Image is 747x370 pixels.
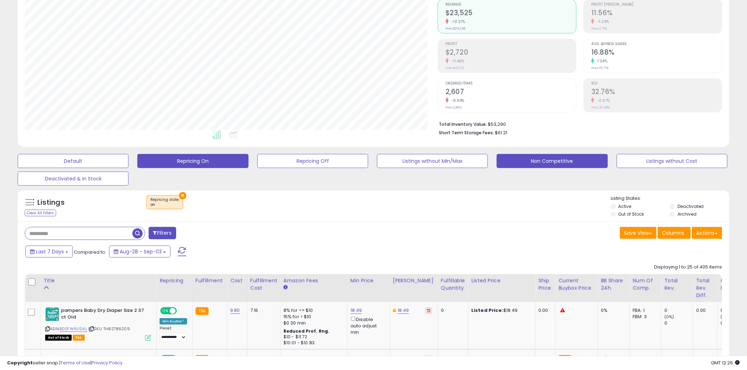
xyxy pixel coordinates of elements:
[257,154,368,168] button: Repricing Off
[696,307,712,314] div: 0.00
[601,355,624,362] div: N/A
[664,355,693,362] div: 0
[471,307,530,314] div: $18.49
[617,154,728,168] button: Listings without Cost
[283,307,342,314] div: 8% for <= $10
[591,88,722,97] h2: 32.76%
[538,355,550,362] div: 0.00
[283,284,288,291] small: Amazon Fees.
[250,277,277,292] div: Fulfillment Cost
[633,355,656,362] div: FBA: 0
[149,227,176,239] button: Filters
[137,154,248,168] button: Repricing On
[594,19,609,24] small: -1.28%
[677,211,697,217] label: Archived
[283,328,330,334] b: Reduced Prof. Rng.
[591,26,607,31] small: Prev: 11.71%
[558,355,572,363] small: FBA
[351,307,362,314] a: 18.49
[591,3,722,7] span: Profit [PERSON_NAME]
[446,88,576,97] h2: 2,607
[696,355,712,362] div: 0.00
[446,42,576,46] span: Profit
[283,355,342,362] div: 8% for <= $15
[664,320,693,326] div: 0
[196,277,224,284] div: Fulfillment
[449,58,465,64] small: -11.48%
[439,119,717,128] li: $53,290
[662,229,685,236] span: Columns
[446,48,576,58] h2: $2,720
[574,355,576,362] span: 6
[393,277,435,284] div: [PERSON_NAME]
[351,277,387,284] div: Min Price
[591,42,722,46] span: Avg. Buybox Share
[43,277,154,284] div: Title
[591,105,610,110] small: Prev: 32.98%
[446,82,576,86] span: Ordered Items
[230,307,240,314] a: 9.80
[658,227,691,239] button: Columns
[449,98,465,103] small: -8.94%
[25,210,56,216] div: Clear All Filters
[351,355,360,362] a: 5.00
[196,355,209,363] small: FBA
[594,58,608,64] small: 7.04%
[471,355,530,362] div: $5.99
[633,307,656,314] div: FBA: 1
[160,326,187,342] div: Preset:
[283,320,342,326] div: $0.30 min
[611,195,729,202] p: Listing States:
[283,277,345,284] div: Amazon Fees
[692,227,722,239] button: Actions
[37,198,65,208] h5: Listings
[161,308,170,314] span: ON
[696,277,715,299] div: Total Rev. Diff.
[176,308,187,314] span: OFF
[618,211,644,217] label: Out of Stock
[446,66,464,70] small: Prev: $3,073
[60,359,90,366] a: Terms of Use
[74,249,106,255] span: Compared to:
[120,248,162,255] span: Aug-28 - Sep-03
[7,359,33,366] strong: Copyright
[591,66,609,70] small: Prev: 15.77%
[377,154,488,168] button: Listings without Min/Max
[150,197,179,208] span: Repricing state :
[283,314,342,320] div: 15% for > $10
[60,326,87,332] a: B00FW6US4U
[439,130,494,136] b: Short Term Storage Fees:
[398,307,409,314] a: 18.49
[7,360,122,366] div: seller snap | |
[230,355,240,362] a: 2.85
[677,203,704,209] label: Deactivated
[439,121,487,127] b: Total Inventory Value:
[250,355,275,362] div: 4.15
[398,355,407,362] a: 6.00
[283,340,342,346] div: $10.01 - $10.83
[160,318,187,325] div: Win BuyBox *
[45,335,72,341] span: All listings that are currently out of stock and unavailable for purchase on Amazon
[150,202,179,207] div: on
[446,3,576,7] span: Revenue
[495,129,507,136] span: $61.21
[620,227,657,239] button: Save View
[250,307,275,314] div: 7.16
[633,277,658,292] div: Num of Comp.
[601,307,624,314] div: 0%
[721,314,730,320] small: (0%)
[591,82,722,86] span: ROI
[446,105,462,110] small: Prev: 2,863
[18,172,129,186] button: Deactivated & In Stock
[446,9,576,18] h2: $23,525
[601,277,627,292] div: BB Share 24h.
[721,277,746,292] div: Ordered Items
[441,307,463,314] div: 0
[196,307,209,315] small: FBA
[109,246,171,258] button: Aug-28 - Sep-03
[664,277,690,292] div: Total Rev.
[88,326,130,332] span: | SKU: TH82786209
[61,307,147,322] b: pampers Baby Dry Diaper Size 2 37 ct Old
[18,154,129,168] button: Default
[36,248,64,255] span: Last 7 Days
